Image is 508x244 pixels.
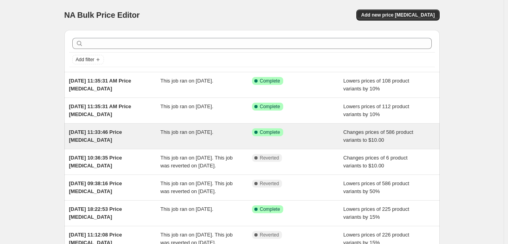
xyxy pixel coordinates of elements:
[343,78,409,92] span: Lowers prices of 108 product variants by 10%
[160,129,213,135] span: This job ran on [DATE].
[260,180,279,187] span: Reverted
[69,155,122,169] span: [DATE] 10:36:35 Price [MEDICAL_DATA]
[343,103,409,117] span: Lowers prices of 112 product variants by 10%
[260,78,280,84] span: Complete
[160,206,213,212] span: This job ran on [DATE].
[361,12,435,18] span: Add new price [MEDICAL_DATA]
[260,206,280,212] span: Complete
[343,129,413,143] span: Changes prices of 586 product variants to $10.00
[260,129,280,135] span: Complete
[64,11,140,19] span: NA Bulk Price Editor
[69,78,132,92] span: [DATE] 11:35:31 AM Price [MEDICAL_DATA]
[260,103,280,110] span: Complete
[160,103,213,109] span: This job ran on [DATE].
[260,155,279,161] span: Reverted
[72,55,104,64] button: Add filter
[343,180,409,194] span: Lowers prices of 586 product variants by 50%
[160,155,233,169] span: This job ran on [DATE]. This job was reverted on [DATE].
[69,129,122,143] span: [DATE] 11:33:46 Price [MEDICAL_DATA]
[260,232,279,238] span: Reverted
[160,78,213,84] span: This job ran on [DATE].
[356,9,439,21] button: Add new price [MEDICAL_DATA]
[343,155,408,169] span: Changes prices of 6 product variants to $10.00
[160,180,233,194] span: This job ran on [DATE]. This job was reverted on [DATE].
[76,56,94,63] span: Add filter
[69,180,122,194] span: [DATE] 09:38:16 Price [MEDICAL_DATA]
[69,103,132,117] span: [DATE] 11:35:31 AM Price [MEDICAL_DATA]
[343,206,409,220] span: Lowers prices of 225 product variants by 15%
[69,206,122,220] span: [DATE] 18:22:53 Price [MEDICAL_DATA]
